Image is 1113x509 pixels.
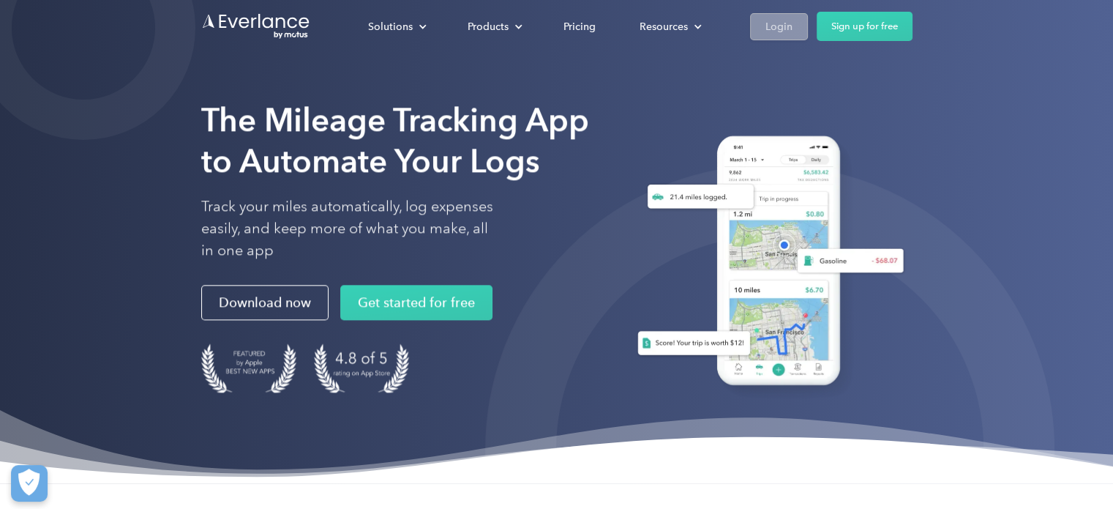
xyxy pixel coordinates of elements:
[11,465,48,502] button: Cookies Settings
[817,12,912,41] a: Sign up for free
[368,18,413,36] div: Solutions
[201,12,311,40] a: Go to homepage
[314,343,409,393] img: 4.9 out of 5 stars on the app store
[620,125,912,402] img: Everlance, mileage tracker app, expense tracking app
[201,100,589,180] strong: The Mileage Tracking App to Automate Your Logs
[468,18,509,36] div: Products
[453,14,534,40] div: Products
[353,14,438,40] div: Solutions
[563,18,596,36] div: Pricing
[640,18,688,36] div: Resources
[201,285,329,320] a: Download now
[201,343,296,393] img: Badge for Featured by Apple Best New Apps
[549,14,610,40] a: Pricing
[201,196,494,261] p: Track your miles automatically, log expenses easily, and keep more of what you make, all in one app
[625,14,713,40] div: Resources
[765,18,792,36] div: Login
[750,13,808,40] a: Login
[340,285,492,320] a: Get started for free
